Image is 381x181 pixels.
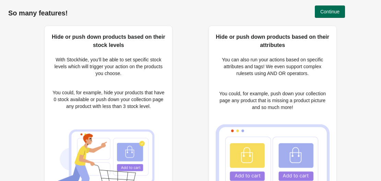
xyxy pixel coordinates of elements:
button: Continue [315,5,345,18]
span: Continue [320,9,340,14]
p: You can also run your actions based on specific attributes and tags! We even support complex rule... [216,56,330,77]
p: You could, for example, push down your collection page any product that is missing a product pict... [216,90,330,111]
h1: So many features! [8,9,373,17]
p: With Stockhide, you’ll be able to set specific stock levels which will trigger your action on the... [51,56,165,77]
h2: Hide or push down products based on their attributes [216,33,330,49]
h2: Hide or push down products based on their stock levels [51,33,165,49]
p: You could, for example, hide your products that have 0 stock available or push down your collecti... [51,89,165,110]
